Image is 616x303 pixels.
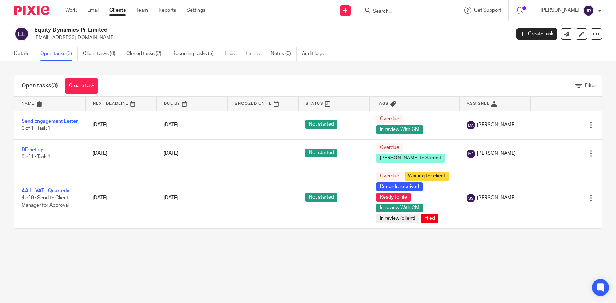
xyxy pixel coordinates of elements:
a: Clients [109,7,126,14]
a: Audit logs [302,47,329,61]
a: Send Engagement Letter [22,119,78,124]
p: [PERSON_NAME] [540,7,579,14]
span: Not started [305,149,337,157]
a: Settings [187,7,205,14]
span: [DATE] [163,122,178,127]
span: 0 of 1 · Task 1 [22,126,50,131]
img: Pixie [14,6,49,15]
span: [DATE] [163,195,178,200]
span: In review With CM [376,125,423,134]
a: DD set up [22,147,43,152]
a: Open tasks (3) [40,47,78,61]
a: AA1 - VAT - Quarterly [22,188,70,193]
span: [PERSON_NAME] [477,150,516,157]
td: [DATE] [85,111,156,139]
a: Work [65,7,77,14]
a: Reports [159,7,176,14]
a: Closed tasks (2) [126,47,167,61]
span: Snoozed Until [235,102,272,105]
span: Overdue [376,143,403,152]
a: Details [14,47,35,61]
span: Records received [376,182,423,191]
span: Filed [421,214,438,223]
a: Create task [65,78,98,94]
td: [DATE] [85,168,156,228]
span: Overdue [376,115,403,123]
span: Ready to file [376,193,411,202]
span: Status [306,102,323,105]
a: Email [87,7,99,14]
span: Filter [585,83,596,88]
span: Get Support [474,8,501,13]
img: svg%3E [583,5,594,16]
span: Not started [305,120,337,129]
h2: Equity Dynamics Pr Limited [34,26,412,34]
td: [DATE] [85,139,156,168]
a: Client tasks (0) [83,47,121,61]
a: Notes (0) [271,47,297,61]
span: Overdue [376,172,403,181]
span: 4 of 9 · Send to Client Manager for Approval [22,195,69,208]
span: [PERSON_NAME] [477,121,516,128]
a: Create task [516,28,557,40]
span: In review With CM [376,204,423,212]
a: Recurring tasks (5) [172,47,219,61]
a: Files [225,47,240,61]
span: [PERSON_NAME] to Submit [376,154,445,163]
input: Search [372,8,436,15]
img: svg%3E [14,26,29,41]
span: Not started [305,193,337,202]
p: [EMAIL_ADDRESS][DOMAIN_NAME] [34,34,506,41]
img: svg%3E [467,194,475,202]
span: Tags [377,102,389,105]
span: 0 of 1 · Task 1 [22,155,50,160]
img: svg%3E [467,150,475,158]
span: (3) [51,83,58,89]
span: Waiting for client [405,172,449,181]
span: In review (client) [376,214,419,223]
span: [PERSON_NAME] [477,194,516,201]
img: svg%3E [467,121,475,129]
a: Team [136,7,148,14]
a: Emails [246,47,265,61]
h1: Open tasks [22,82,58,90]
span: [DATE] [163,151,178,156]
